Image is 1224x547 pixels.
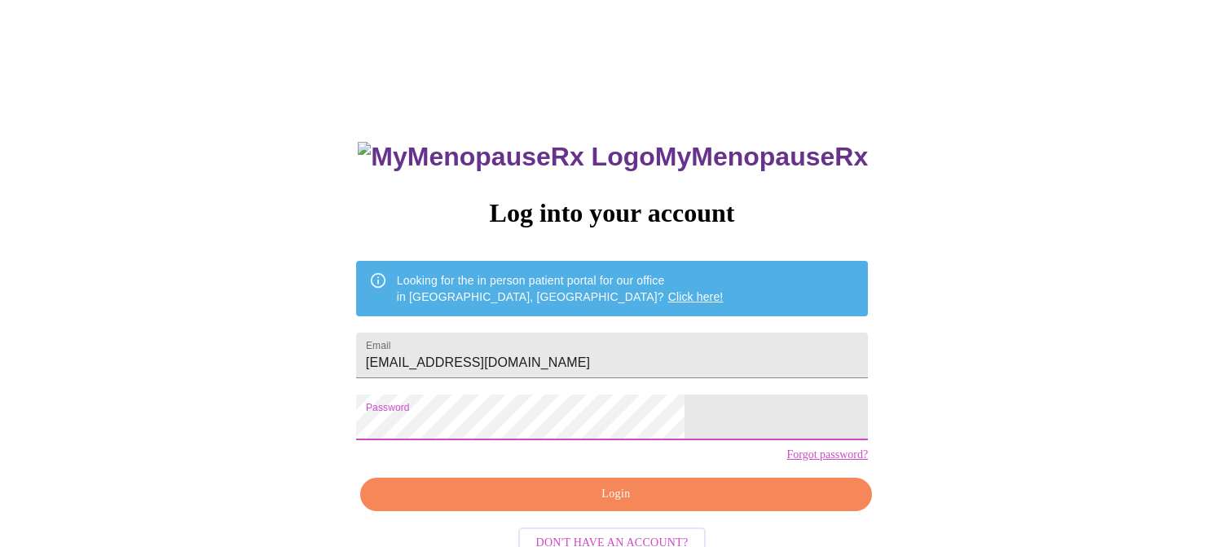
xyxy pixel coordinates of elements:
img: MyMenopauseRx Logo [358,142,654,172]
h3: MyMenopauseRx [358,142,868,172]
div: Looking for the in person patient portal for our office in [GEOGRAPHIC_DATA], [GEOGRAPHIC_DATA]? [397,266,724,311]
span: Login [379,484,853,505]
button: Login [360,478,872,511]
a: Forgot password? [786,448,868,461]
h3: Log into your account [356,198,868,228]
a: Click here! [668,290,724,303]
